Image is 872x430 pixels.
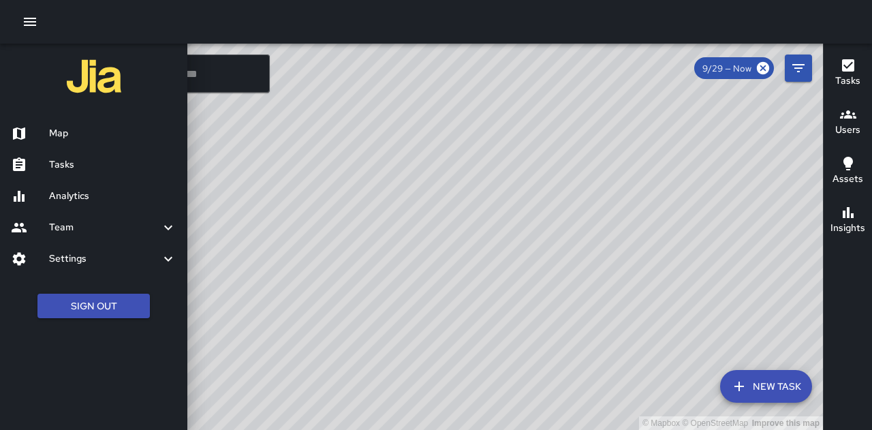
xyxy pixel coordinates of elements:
h6: Analytics [49,189,176,204]
button: Sign Out [37,294,150,319]
h6: Settings [49,251,160,266]
button: New Task [720,370,812,403]
h6: Users [835,123,860,138]
h6: Team [49,220,160,235]
h6: Tasks [49,157,176,172]
h6: Map [49,126,176,141]
h6: Assets [832,172,863,187]
img: jia-logo [67,49,121,104]
h6: Insights [830,221,865,236]
h6: Tasks [835,74,860,89]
